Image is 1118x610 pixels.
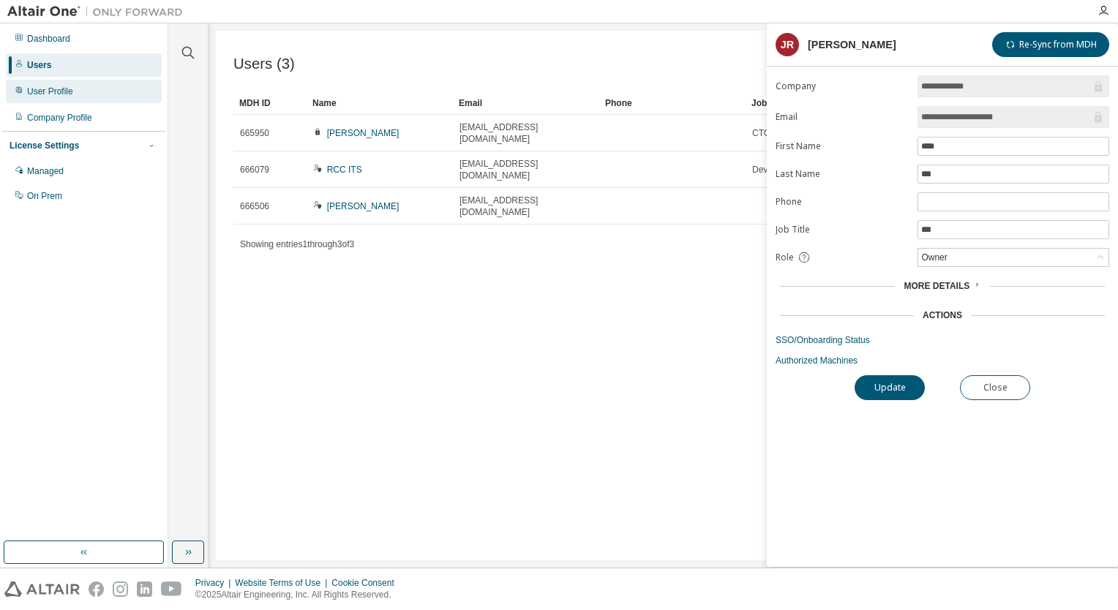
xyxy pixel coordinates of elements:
div: MDH ID [239,91,301,115]
span: [EMAIL_ADDRESS][DOMAIN_NAME] [459,158,593,181]
a: [PERSON_NAME] [327,201,399,211]
label: Last Name [776,168,909,180]
div: Owner [918,249,1108,266]
div: [PERSON_NAME] [808,39,896,50]
p: © 2025 Altair Engineering, Inc. All Rights Reserved. [195,589,403,601]
span: Role [776,252,794,263]
label: First Name [776,140,909,152]
a: SSO/Onboarding Status [776,334,1109,346]
label: Phone [776,196,909,208]
div: Name [312,91,447,115]
img: linkedin.svg [137,581,152,597]
span: 666079 [240,164,269,176]
button: Re-Sync from MDH [992,32,1109,57]
div: Phone [605,91,740,115]
div: On Prem [27,190,62,202]
div: Users [27,59,51,71]
span: [EMAIL_ADDRESS][DOMAIN_NAME] [459,195,593,218]
span: 665950 [240,127,269,139]
img: Altair One [7,4,190,19]
div: Privacy [195,577,235,589]
span: [EMAIL_ADDRESS][DOMAIN_NAME] [459,121,593,145]
span: Users (3) [233,56,295,72]
span: Showing entries 1 through 3 of 3 [240,239,354,249]
img: altair_logo.svg [4,581,80,597]
label: Email [776,111,909,123]
label: Company [776,80,909,92]
span: More Details [904,281,969,291]
img: facebook.svg [89,581,104,597]
div: Owner [919,249,949,266]
img: youtube.svg [161,581,182,597]
div: Cookie Consent [331,577,402,589]
button: Close [960,375,1030,400]
div: Actions [923,309,962,321]
img: instagram.svg [113,581,128,597]
label: Job Title [776,224,909,236]
a: [PERSON_NAME] [327,128,399,138]
div: Website Terms of Use [235,577,331,589]
button: Update [855,375,925,400]
div: Email [459,91,593,115]
a: Authorized Machines [776,355,1109,366]
div: Company Profile [27,112,92,124]
div: License Settings [10,140,79,151]
div: Managed [27,165,64,177]
div: Dashboard [27,33,70,45]
a: RCC ITS [327,165,362,175]
div: User Profile [27,86,73,97]
span: DevOps [752,164,784,176]
span: 666506 [240,200,269,212]
div: JR [776,33,799,56]
div: Job Title [751,91,886,115]
span: CTO [752,127,770,139]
